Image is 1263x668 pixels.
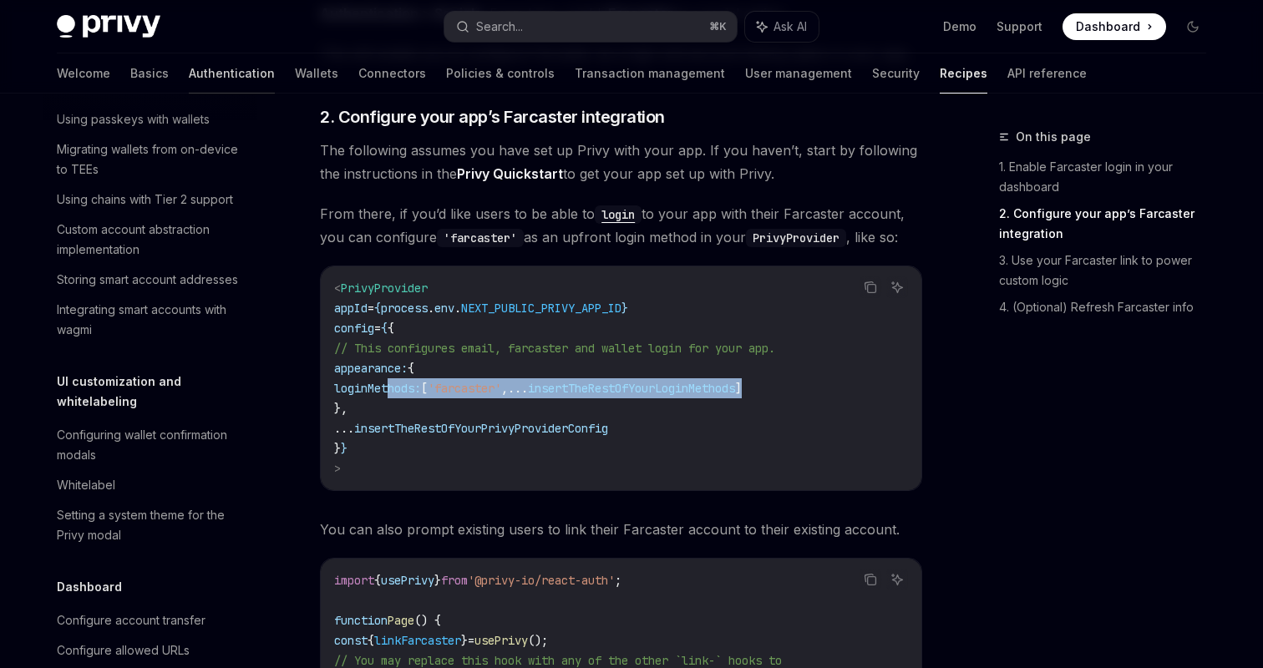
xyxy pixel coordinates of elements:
a: Dashboard [1063,13,1166,40]
button: Copy the contents from the code block [860,569,881,590]
span: { [368,633,374,648]
div: Using chains with Tier 2 support [57,190,233,210]
span: 'farcaster' [428,381,501,396]
span: loginMethods: [334,381,421,396]
a: User management [745,53,852,94]
span: = [368,301,374,316]
div: Whitelabel [57,475,115,495]
span: ... [334,421,354,436]
a: Welcome [57,53,110,94]
span: } [621,301,628,316]
span: const [334,633,368,648]
a: login [595,205,642,222]
div: Integrating smart accounts with wagmi [57,300,247,340]
a: Authentication [189,53,275,94]
a: Integrating smart accounts with wagmi [43,295,257,345]
a: Configure allowed URLs [43,635,257,665]
span: Page [388,613,414,628]
span: }, [334,401,347,416]
span: (); [528,633,548,648]
div: Custom account abstraction implementation [57,220,247,260]
img: dark logo [57,15,160,38]
span: process [381,301,428,316]
span: usePrivy [474,633,528,648]
a: Support [997,18,1042,35]
span: PrivyProvider [341,281,428,296]
a: Transaction management [575,53,725,94]
button: Copy the contents from the code block [860,276,881,298]
span: . [454,301,461,316]
a: Setting a system theme for the Privy modal [43,500,257,550]
span: ⌘ K [709,20,727,33]
a: Configure account transfer [43,605,257,635]
span: > [334,461,341,476]
code: PrivyProvider [746,229,846,247]
span: ] [735,381,742,396]
a: 4. (Optional) Refresh Farcaster info [999,294,1220,321]
button: Toggle dark mode [1179,13,1206,40]
h5: Dashboard [57,577,122,597]
span: // You may replace this hook with any of the other `link-` hooks to [334,653,782,668]
button: Ask AI [886,569,908,590]
a: Recipes [940,53,987,94]
a: Storing smart account addresses [43,265,257,295]
span: . [428,301,434,316]
a: 1. Enable Farcaster login in your dashboard [999,154,1220,200]
span: usePrivy [381,573,434,588]
a: Demo [943,18,976,35]
span: env [434,301,454,316]
span: } [461,633,468,648]
span: insertTheRestOfYourLoginMethods [528,381,735,396]
span: Ask AI [774,18,807,35]
span: () { [414,613,441,628]
span: from [441,573,468,588]
span: = [374,321,381,336]
a: Wallets [295,53,338,94]
span: config [334,321,374,336]
span: function [334,613,388,628]
a: Security [872,53,920,94]
span: { [388,321,394,336]
span: appId [334,301,368,316]
span: appearance: [334,361,408,376]
span: // This configures email, farcaster and wallet login for your app. [334,341,775,356]
span: } [341,441,347,456]
span: = [468,633,474,648]
div: Search... [476,17,523,37]
div: Setting a system theme for the Privy modal [57,505,247,545]
h5: UI customization and whitelabeling [57,372,257,412]
span: ; [615,573,621,588]
span: Dashboard [1076,18,1140,35]
button: Search...⌘K [444,12,737,42]
span: import [334,573,374,588]
span: [ [421,381,428,396]
a: Basics [130,53,169,94]
a: Whitelabel [43,470,257,500]
div: Storing smart account addresses [57,270,238,290]
span: You can also prompt existing users to link their Farcaster account to their existing account. [320,518,922,541]
span: < [334,281,341,296]
span: The following assumes you have set up Privy with your app. If you haven’t, start by following the... [320,139,922,185]
span: { [381,321,388,336]
span: { [408,361,414,376]
span: From there, if you’d like users to be able to to your app with their Farcaster account, you can c... [320,202,922,249]
a: Connectors [358,53,426,94]
span: { [374,573,381,588]
span: On this page [1016,127,1091,147]
span: { [374,301,381,316]
strong: Privy Quickstart [457,165,563,182]
span: , [501,381,508,396]
a: 2. Configure your app’s Farcaster integration [999,200,1220,247]
code: login [595,205,642,224]
a: Custom account abstraction implementation [43,215,257,265]
div: Migrating wallets from on-device to TEEs [57,139,247,180]
a: Configuring wallet confirmation modals [43,420,257,470]
code: 'farcaster' [437,229,524,247]
button: Ask AI [745,12,819,42]
span: ... [508,381,528,396]
span: } [334,441,341,456]
a: Using chains with Tier 2 support [43,185,257,215]
div: Configure account transfer [57,610,205,630]
a: Policies & controls [446,53,555,94]
span: } [434,573,441,588]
